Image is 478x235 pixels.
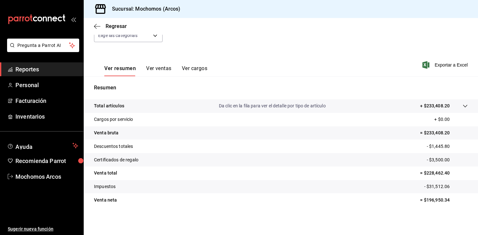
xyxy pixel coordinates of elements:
[8,226,78,232] span: Sugerir nueva función
[219,103,326,109] p: Da clic en la fila para ver el detalle por tipo de artículo
[420,130,468,136] p: = $233,408.20
[15,112,78,121] span: Inventarios
[15,142,70,149] span: Ayuda
[15,172,78,181] span: Mochomos Arcos
[420,197,468,203] p: = $196,950.34
[98,32,137,39] span: Elige las categorías
[94,143,133,150] p: Descuentos totales
[17,42,69,49] span: Pregunta a Parrot AI
[94,170,117,176] p: Venta total
[420,170,468,176] p: = $228,462.40
[106,23,127,29] span: Regresar
[424,183,468,190] p: - $31,512.06
[94,84,468,92] p: Resumen
[15,157,78,165] span: Recomienda Parrot
[146,65,172,76] button: Ver ventas
[94,116,133,123] p: Cargos por servicio
[94,197,117,203] p: Venta neta
[424,61,468,69] button: Exportar a Excel
[182,65,208,76] button: Ver cargos
[427,157,468,163] p: - $3,500.00
[94,157,138,163] p: Certificados de regalo
[7,39,79,52] button: Pregunta a Parrot AI
[15,81,78,89] span: Personal
[104,65,207,76] div: navigation tabs
[15,65,78,74] span: Reportes
[94,103,124,109] p: Total artículos
[104,65,136,76] button: Ver resumen
[15,96,78,105] span: Facturación
[420,103,450,109] p: + $233,408.20
[94,130,118,136] p: Venta bruta
[427,143,468,150] p: - $1,445.80
[5,47,79,53] a: Pregunta a Parrot AI
[94,23,127,29] button: Regresar
[107,5,180,13] h3: Sucursal: Mochomos (Arcos)
[94,183,116,190] p: Impuestos
[71,17,76,22] button: open_drawer_menu
[434,116,468,123] p: + $0.00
